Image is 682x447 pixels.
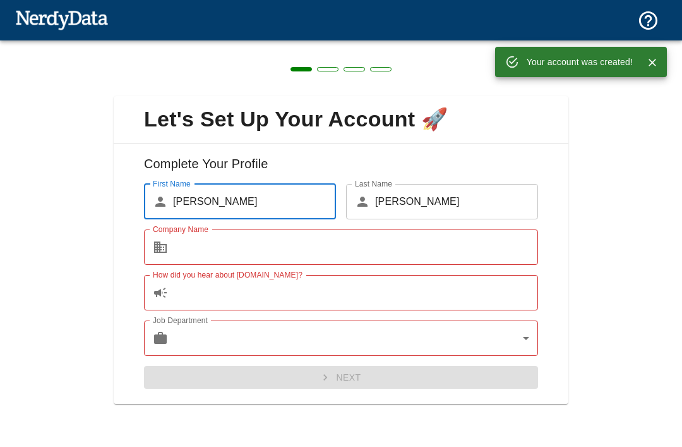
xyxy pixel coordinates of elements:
[15,7,108,32] img: NerdyData.com
[153,224,208,235] label: Company Name
[630,2,667,39] button: Support and Documentation
[527,51,633,73] div: Your account was created!
[124,154,558,184] h6: Complete Your Profile
[153,178,191,189] label: First Name
[355,178,392,189] label: Last Name
[153,315,208,326] label: Job Department
[643,53,662,72] button: Close
[153,269,302,280] label: How did you hear about [DOMAIN_NAME]?
[124,106,558,133] span: Let's Set Up Your Account 🚀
